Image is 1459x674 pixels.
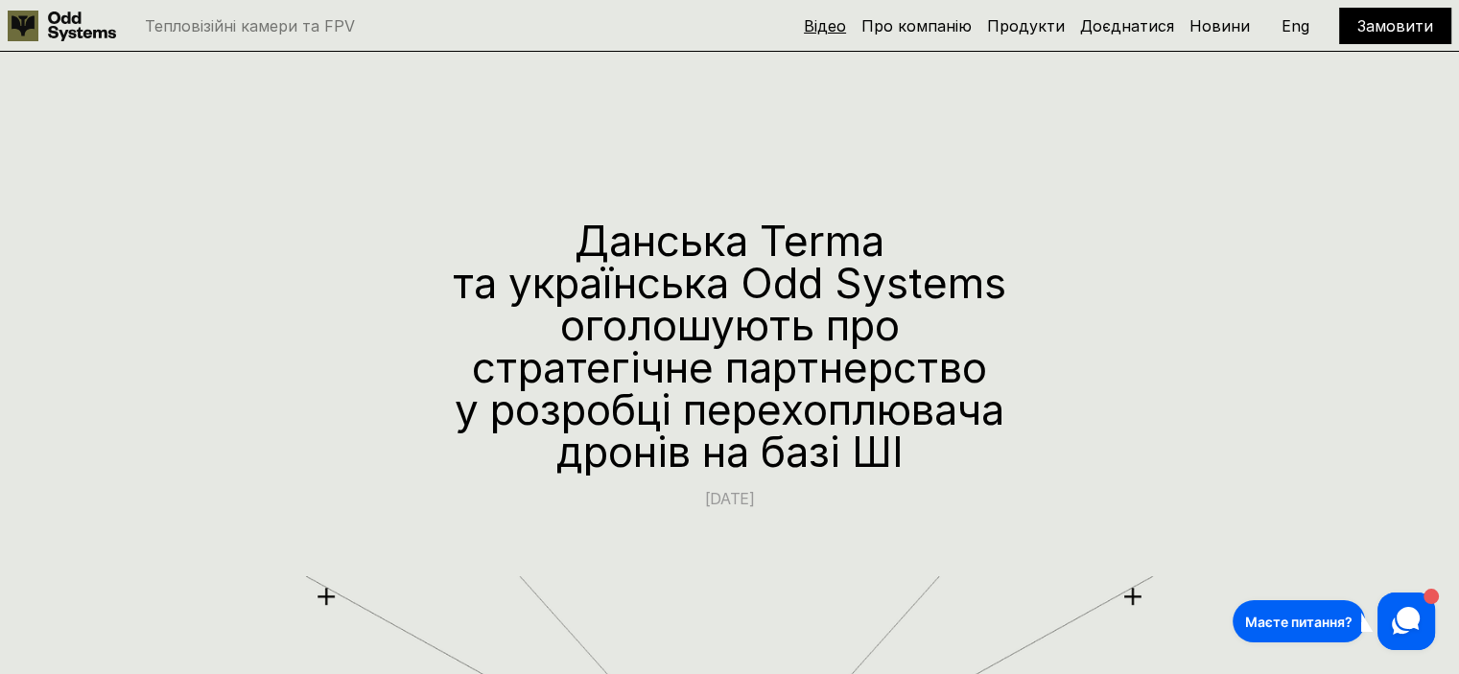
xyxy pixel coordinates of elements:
[145,18,355,34] p: Тепловізійні камери та FPV
[441,487,1017,512] p: [DATE]
[1228,588,1440,655] iframe: HelpCrunch
[804,16,846,35] a: Відео
[1080,16,1174,35] a: Доєднатися
[1357,16,1433,35] a: Замовити
[1282,18,1309,34] p: Eng
[441,220,1017,473] h1: Данська Terma та українська Odd Systems оголошують про стратегічне партнерство у розробці перехоп...
[987,16,1065,35] a: Продукти
[861,16,972,35] a: Про компанію
[1189,16,1250,35] a: Новини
